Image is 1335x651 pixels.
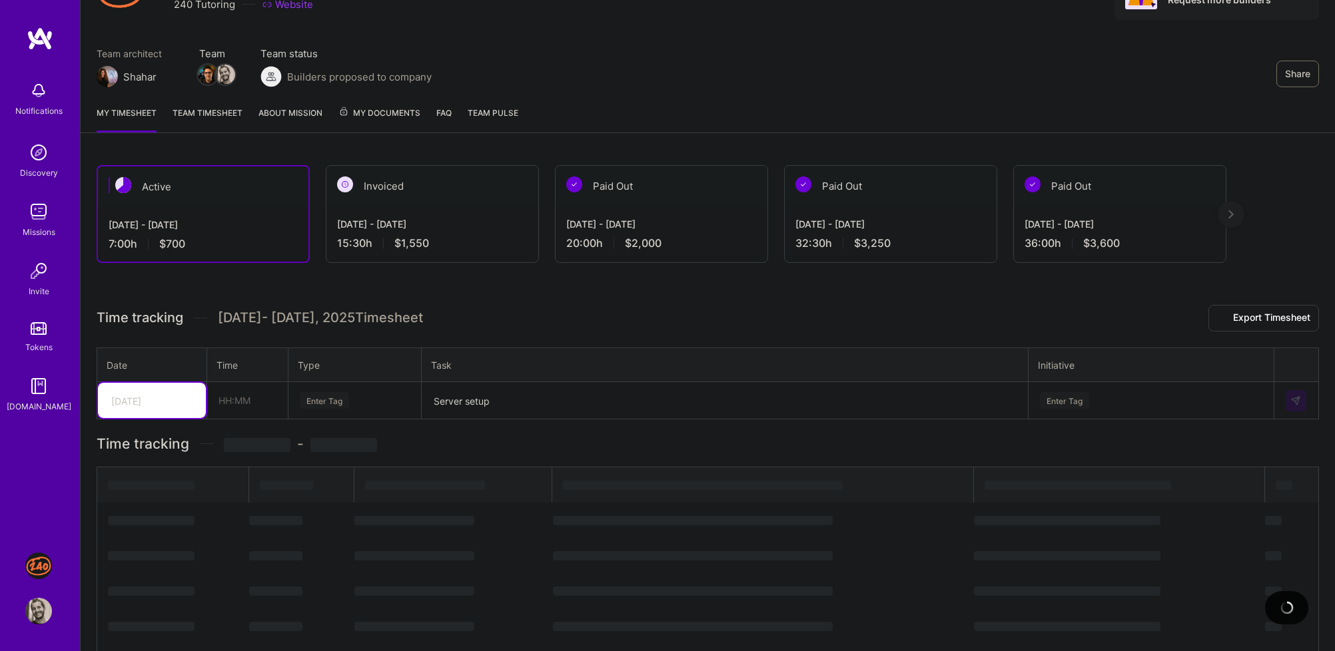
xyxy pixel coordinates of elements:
[785,166,997,206] div: Paid Out
[15,104,63,118] div: Notifications
[553,586,833,596] span: ‌
[974,551,1160,560] span: ‌
[97,66,118,87] img: Team Architect
[260,47,432,61] span: Team status
[184,397,191,404] i: icon Chevron
[162,71,173,82] i: icon Mail
[300,390,349,411] div: Enter Tag
[1217,312,1228,325] i: icon Download
[217,358,278,372] div: Time
[795,217,986,231] div: [DATE] - [DATE]
[354,551,474,560] span: ‌
[468,106,518,132] a: Team Pulse
[1290,395,1301,406] img: Submit
[563,481,843,490] span: ‌
[338,106,420,120] span: My Documents
[1265,586,1282,596] span: ‌
[260,481,313,490] span: ‌
[25,340,53,354] div: Tokens
[25,552,52,579] img: J: 240 Tutoring - Jobs Section Redesign
[337,217,528,231] div: [DATE] - [DATE]
[1280,601,1293,614] img: loading
[985,481,1171,490] span: ‌
[109,237,298,251] div: 7:00 h
[1040,390,1089,411] div: Enter Tag
[249,516,302,525] span: ‌
[224,435,377,452] span: -
[29,284,49,298] div: Invite
[365,481,485,490] span: ‌
[23,225,55,239] div: Missions
[249,622,302,631] span: ‌
[625,236,662,250] span: $2,000
[249,551,302,560] span: ‌
[566,176,582,192] img: Paid Out
[553,622,833,631] span: ‌
[1038,357,1264,373] div: Initiative
[468,108,518,118] span: Team Pulse
[7,399,71,413] div: [DOMAIN_NAME]
[224,438,290,452] span: ‌
[354,586,474,596] span: ‌
[553,551,833,560] span: ‌
[287,70,432,84] span: Builders proposed to company
[249,586,302,596] span: ‌
[1276,61,1319,87] button: Share
[98,166,308,207] div: Active
[111,393,141,407] div: [DATE]
[337,236,528,250] div: 15:30 h
[22,552,55,579] a: J: 240 Tutoring - Jobs Section Redesign
[97,435,1319,452] h3: Time tracking
[97,47,173,61] span: Team architect
[795,236,986,250] div: 32:30 h
[422,347,1029,382] th: Task
[108,551,195,560] span: ‌
[1025,176,1041,192] img: Paid Out
[553,516,833,525] span: ‌
[354,622,474,631] span: ‌
[108,622,195,631] span: ‌
[436,106,452,132] a: FAQ
[974,516,1160,525] span: ‌
[338,106,420,132] a: My Documents
[1228,210,1234,219] img: right
[97,347,207,382] th: Date
[795,176,811,192] img: Paid Out
[1025,236,1215,250] div: 36:00 h
[22,598,55,624] a: User Avatar
[25,139,52,166] img: discovery
[310,438,377,452] span: ‌
[25,258,52,284] img: Invite
[123,70,157,84] div: Shahar
[109,218,298,232] div: [DATE] - [DATE]
[1083,236,1120,250] span: $3,600
[556,166,767,206] div: Paid Out
[1285,67,1310,81] span: Share
[198,65,218,85] img: Team Member Avatar
[217,63,234,86] a: Team Member Avatar
[394,236,429,250] span: $1,550
[27,27,53,51] img: logo
[199,47,234,61] span: Team
[354,516,474,525] span: ‌
[25,373,52,399] img: guide book
[20,166,58,180] div: Discovery
[1014,166,1226,206] div: Paid Out
[208,383,287,418] input: HH:MM
[1208,305,1319,331] button: Export Timesheet
[326,166,538,206] div: Invoiced
[97,106,157,132] a: My timesheet
[1265,516,1282,525] span: ‌
[260,66,282,87] img: Builders proposed to company
[31,322,47,335] img: tokens
[97,310,183,326] span: Time tracking
[25,77,52,104] img: bell
[199,63,217,86] a: Team Member Avatar
[337,176,353,192] img: Invoiced
[258,106,322,132] a: About Mission
[25,198,52,225] img: teamwork
[1276,481,1292,490] span: ‌
[566,236,757,250] div: 20:00 h
[215,65,235,85] img: Team Member Avatar
[1025,217,1215,231] div: [DATE] - [DATE]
